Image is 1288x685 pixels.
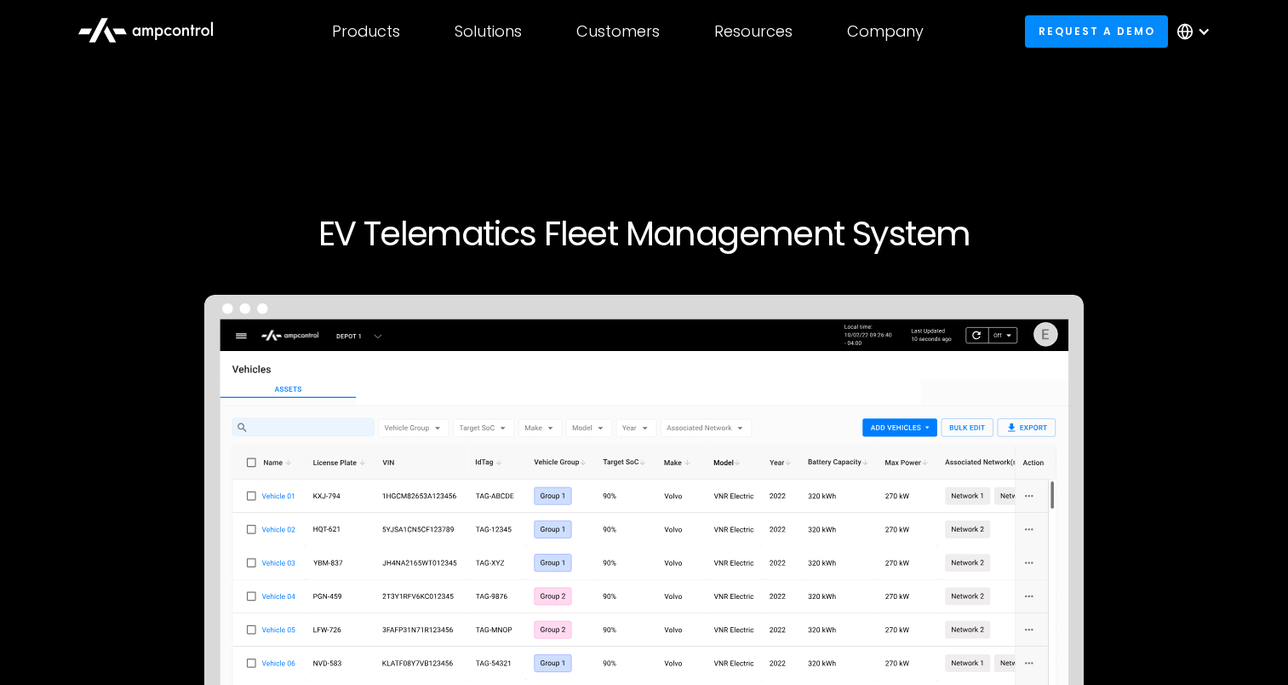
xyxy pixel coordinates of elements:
div: Customers [576,22,660,41]
div: Company [847,22,924,41]
div: Products [332,22,400,41]
h1: EV Telematics Fleet Management System [127,213,1162,254]
div: Solutions [455,22,522,41]
a: Request a demo [1025,15,1168,47]
div: Resources [714,22,793,41]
